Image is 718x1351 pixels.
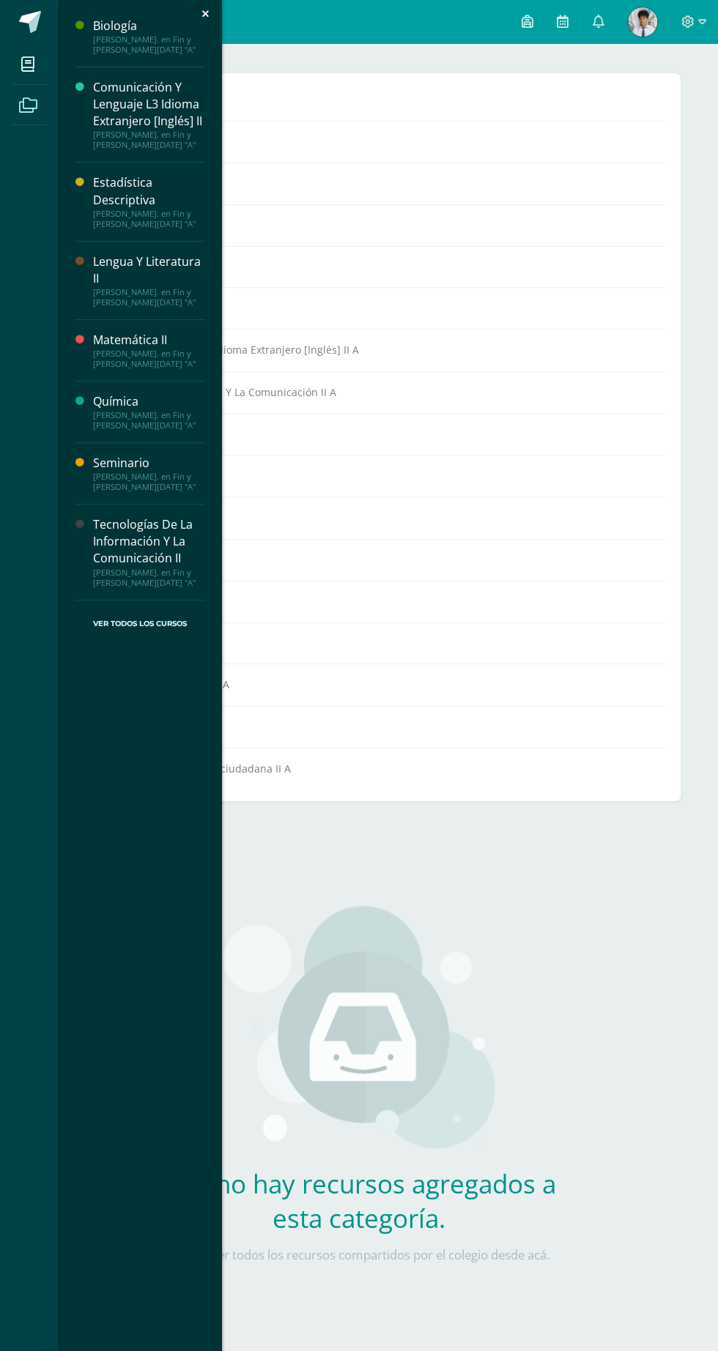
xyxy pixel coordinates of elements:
div: [PERSON_NAME]. en Fin y [PERSON_NAME][DATE] "A" [93,287,204,308]
div: Lengua Y Literatura II [93,253,204,287]
div: Comunicación Y Lenguaje L3 Idioma Extranjero [Inglés] II [93,79,204,130]
a: Química[PERSON_NAME]. en Fin y [PERSON_NAME][DATE] "A" [93,393,204,431]
a: Estadística Descriptiva[PERSON_NAME]. en Fin y [PERSON_NAME][DATE] "A" [93,174,204,228]
a: Tecnologías De La Información Y La Comunicación II[PERSON_NAME]. en Fin y [PERSON_NAME][DATE] "A" [93,516,204,587]
div: [PERSON_NAME]. en Fin y [PERSON_NAME][DATE] "A" [93,410,204,431]
a: Lengua Y Literatura II[PERSON_NAME]. en Fin y [PERSON_NAME][DATE] "A" [93,253,204,308]
a: Matemática II[PERSON_NAME]. en Fin y [PERSON_NAME][DATE] "A" [93,332,204,369]
a: Comunicación Y Lenguaje L3 Idioma Extranjero [Inglés] II[PERSON_NAME]. en Fin y [PERSON_NAME][DAT... [93,79,204,150]
div: Estadística Descriptiva [93,174,204,208]
a: Ver Todos los Cursos [75,600,204,647]
div: [PERSON_NAME]. en Fin y [PERSON_NAME][DATE] "A" [93,34,204,55]
div: Seminario [93,455,204,472]
div: [PERSON_NAME]. en Fin y [PERSON_NAME][DATE] "A" [93,209,204,229]
div: Química [93,393,204,410]
a: Biología[PERSON_NAME]. en Fin y [PERSON_NAME][DATE] "A" [93,18,204,55]
div: Biología [93,18,204,34]
div: [PERSON_NAME]. en Fin y [PERSON_NAME][DATE] "A" [93,567,204,588]
div: [PERSON_NAME]. en Fin y [PERSON_NAME][DATE] "A" [93,472,204,492]
div: [PERSON_NAME]. en Fin y [PERSON_NAME][DATE] "A" [93,349,204,369]
div: Matemática II [93,332,204,349]
div: Tecnologías De La Información Y La Comunicación II [93,516,204,567]
a: Seminario[PERSON_NAME]. en Fin y [PERSON_NAME][DATE] "A" [93,455,204,492]
div: [PERSON_NAME]. en Fin y [PERSON_NAME][DATE] "A" [93,130,204,150]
